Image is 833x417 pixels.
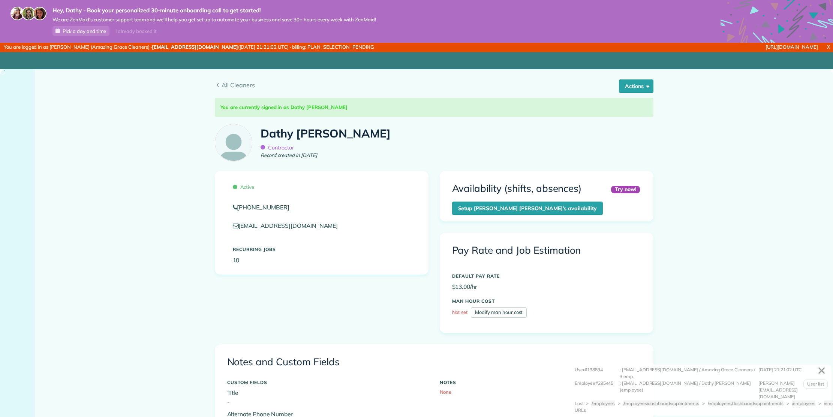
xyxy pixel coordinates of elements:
[611,186,640,193] div: Try now!
[452,274,641,278] h5: DEFAULT PAY RATE
[233,256,411,265] p: 10
[233,222,345,229] a: [EMAIL_ADDRESS][DOMAIN_NAME]
[222,81,653,90] span: All Cleaners
[575,366,620,380] div: User#138894
[575,400,586,414] div: Last URLs
[440,389,452,395] span: None
[233,247,411,252] h5: Recurring Jobs
[227,380,428,385] h5: CUSTOM FIELDS
[52,26,109,36] a: Pick a day and time
[215,98,653,117] div: You are currently signed in as Dathy [PERSON_NAME]
[233,184,255,190] span: Active
[261,152,317,159] em: Record created in [DATE]
[452,245,641,256] h3: Pay Rate and Job Estimation
[620,366,758,380] div: : [EMAIL_ADDRESS][DOMAIN_NAME] / Amazing Grace Cleaners / 3 emp.
[440,380,641,385] h5: NOTES
[215,81,653,90] a: All Cleaners
[708,401,784,406] span: /employees/dashboard/appointments
[261,127,390,140] h1: Dathy [PERSON_NAME]
[766,44,818,50] a: [URL][DOMAIN_NAME]
[575,380,620,400] div: Employee#295445
[758,366,826,380] div: [DATE] 21:21:02 UTC
[792,401,816,406] span: /employees
[227,357,641,368] h3: Notes and Custom Fields
[592,401,615,406] span: /employees
[471,307,527,318] a: Modify man hour cost
[10,7,24,20] img: maria-72a9807cf96188c08ef61303f053569d2e2a8a1cde33d635c8a3ac13582a053d.jpg
[215,124,252,161] img: employee_icon-c2f8239691d896a72cdd9dc41cfb7b06f9d69bdd837a2ad469be8ff06ab05b5f.png
[52,16,376,23] span: We are ZenMaid’s customer support team and we’ll help you get set up to automate your business an...
[824,43,833,51] a: X
[111,27,161,36] div: I already booked it
[152,44,238,50] strong: [EMAIL_ADDRESS][DOMAIN_NAME]
[619,79,653,93] button: Actions
[623,401,699,406] span: /employees/dashboard/appointments
[63,28,106,34] span: Pick a day and time
[452,299,641,303] h5: MAN HOUR COST
[452,202,603,215] a: Setup [PERSON_NAME] [PERSON_NAME]’s availability
[22,7,35,20] img: jorge-587dff0eeaa6aab1f244e6dc62b8924c3b6ad411094392a53c71c6c4a576187d.jpg
[452,309,468,315] span: Not set
[227,389,428,406] p: Title -
[803,380,828,389] a: User list
[620,380,758,400] div: : [EMAIL_ADDRESS][DOMAIN_NAME] / Dathy [PERSON_NAME] (employee)
[33,7,46,20] img: michelle-19f622bdf1676172e81f8f8fba1fb50e276960ebfe0243fe18214015130c80e4.jpg
[452,282,641,291] p: $13.00/hr
[452,183,582,194] h3: Availability (shifts, absences)
[261,144,294,151] span: Contractor
[814,362,830,380] a: ✕
[233,203,411,212] a: [PHONE_NUMBER]
[758,380,826,400] div: [PERSON_NAME][EMAIL_ADDRESS][DOMAIN_NAME]
[52,7,376,14] strong: Hey, Dathy - Book your personalized 30-minute onboarding call to get started!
